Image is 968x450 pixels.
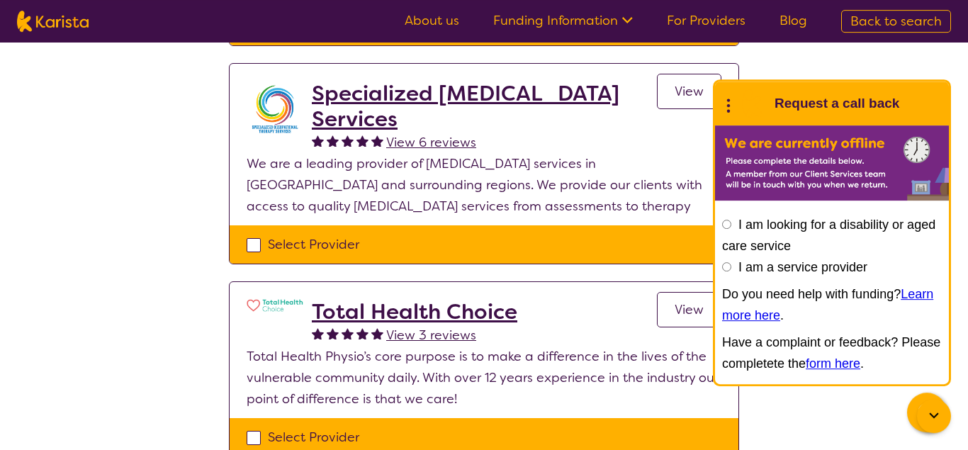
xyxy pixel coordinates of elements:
a: View [657,74,721,109]
img: Karista [738,89,766,118]
p: Total Health Physio’s core purpose is to make a difference in the lives of the vulnerable communi... [247,346,721,410]
img: fullstar [327,135,339,147]
img: fullstar [342,327,354,339]
img: fullstar [327,327,339,339]
a: Funding Information [493,12,633,29]
img: fullstar [342,135,354,147]
img: fullstar [371,327,383,339]
a: Total Health Choice [312,299,517,325]
a: Back to search [841,10,951,33]
a: Specialized [MEDICAL_DATA] Services [312,81,657,132]
button: Channel Menu [907,393,947,432]
p: Do you need help with funding? . [722,283,942,326]
label: I am looking for a disability or aged care service [722,218,935,253]
img: fullstar [356,327,368,339]
img: fullstar [312,135,324,147]
p: We are a leading provider of [MEDICAL_DATA] services in [GEOGRAPHIC_DATA] and surrounding regions... [247,153,721,217]
img: Karista offline chat form to request call back [715,125,949,201]
label: I am a service provider [738,260,867,274]
span: View 6 reviews [386,134,476,151]
span: Back to search [850,13,942,30]
p: Have a complaint or feedback? Please completete the . [722,332,942,374]
span: View [675,83,704,100]
a: About us [405,12,459,29]
a: Blog [780,12,807,29]
img: rcpzw2ssexnjszezrbgr.jpg [247,299,303,312]
h1: Request a call back [775,93,899,114]
img: fullstar [356,135,368,147]
a: View [657,292,721,327]
span: View 3 reviews [386,327,476,344]
a: View 3 reviews [386,325,476,346]
a: For Providers [667,12,745,29]
a: View 6 reviews [386,132,476,153]
span: View [675,301,704,318]
img: Karista logo [17,11,89,32]
img: fullstar [371,135,383,147]
a: form here [806,356,860,371]
img: fullstar [312,327,324,339]
img: vtv5ldhuy448mldqslni.jpg [247,81,303,137]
